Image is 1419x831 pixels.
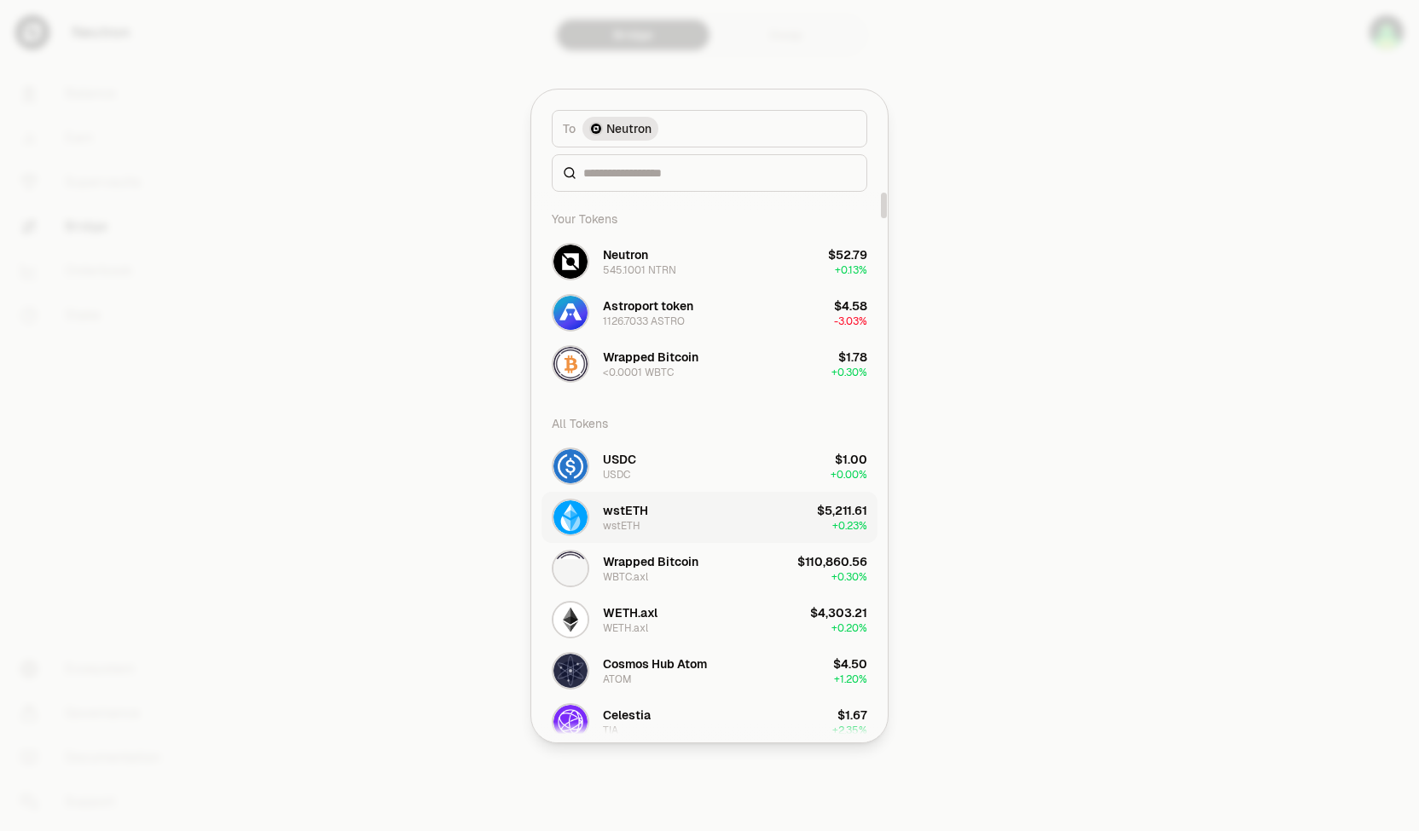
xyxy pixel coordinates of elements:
button: ASTRO LogoAstroport token1126.7033 ASTRO$4.58-3.03% [542,287,877,338]
div: Cosmos Hub Atom [603,655,707,672]
div: $1.67 [837,707,867,724]
span: + 0.13% [835,263,867,277]
img: TIA Logo [553,705,588,739]
div: USDC [603,468,630,482]
button: NTRN LogoNeutron545.1001 NTRN$52.79+0.13% [542,236,877,287]
button: ATOM LogoCosmos Hub AtomATOM$4.50+1.20% [542,645,877,696]
div: Celestia [603,707,651,724]
button: WBTC LogoWrapped Bitcoin<0.0001 WBTC$1.78+0.30% [542,338,877,390]
button: USDC LogoUSDCUSDC$1.00+0.00% [542,441,877,492]
div: WBTC.axl [603,570,648,584]
img: NTRN Logo [553,245,588,279]
div: Wrapped Bitcoin [603,553,698,570]
div: USDC [603,451,636,468]
div: $5,211.61 [817,502,867,519]
div: WETH.axl [603,604,657,621]
div: $4.58 [834,297,867,315]
button: wstETH LogowstETHwstETH$5,211.61+0.23% [542,492,877,543]
img: Neutron Logo [591,124,601,134]
div: $110,860.56 [797,553,867,570]
button: TIA LogoCelestiaTIA$1.67+2.35% [542,696,877,747]
button: WETH.axl LogoWETH.axlWETH.axl$4,303.21+0.20% [542,594,877,645]
span: To [563,120,576,137]
img: WBTC.axl Logo [553,551,588,586]
div: Your Tokens [542,202,877,236]
div: $52.79 [828,246,867,263]
div: Neutron [603,246,648,263]
div: Wrapped Bitcoin [603,349,698,366]
img: ATOM Logo [553,654,588,688]
div: wstETH [603,519,640,533]
span: -3.03% [834,315,867,328]
img: USDC Logo [553,449,588,483]
span: + 0.23% [832,519,867,533]
div: $1.78 [838,349,867,366]
div: WETH.axl [603,621,648,635]
div: 1126.7033 ASTRO [603,315,685,328]
div: All Tokens [542,407,877,441]
span: + 1.20% [834,672,867,686]
span: + 0.30% [831,570,867,584]
img: WBTC Logo [553,347,588,381]
button: ToNeutron LogoNeutron [552,110,867,147]
div: TIA [603,724,618,737]
div: ATOM [603,672,632,686]
div: $4,303.21 [810,604,867,621]
button: WBTC.axl LogoWrapped BitcoinWBTC.axl$110,860.56+0.30% [542,543,877,594]
div: 545.1001 NTRN [603,263,676,277]
div: $1.00 [835,451,867,468]
div: $4.50 [833,655,867,672]
div: <0.0001 WBTC [603,366,674,379]
span: Neutron [606,120,652,137]
img: wstETH Logo [553,500,588,534]
span: + 2.35% [832,724,867,737]
span: + 0.00% [831,468,867,482]
img: ASTRO Logo [553,296,588,330]
div: Astroport token [603,297,693,315]
span: + 0.30% [831,366,867,379]
img: WETH.axl Logo [553,603,588,637]
span: + 0.20% [831,621,867,635]
div: wstETH [603,502,648,519]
